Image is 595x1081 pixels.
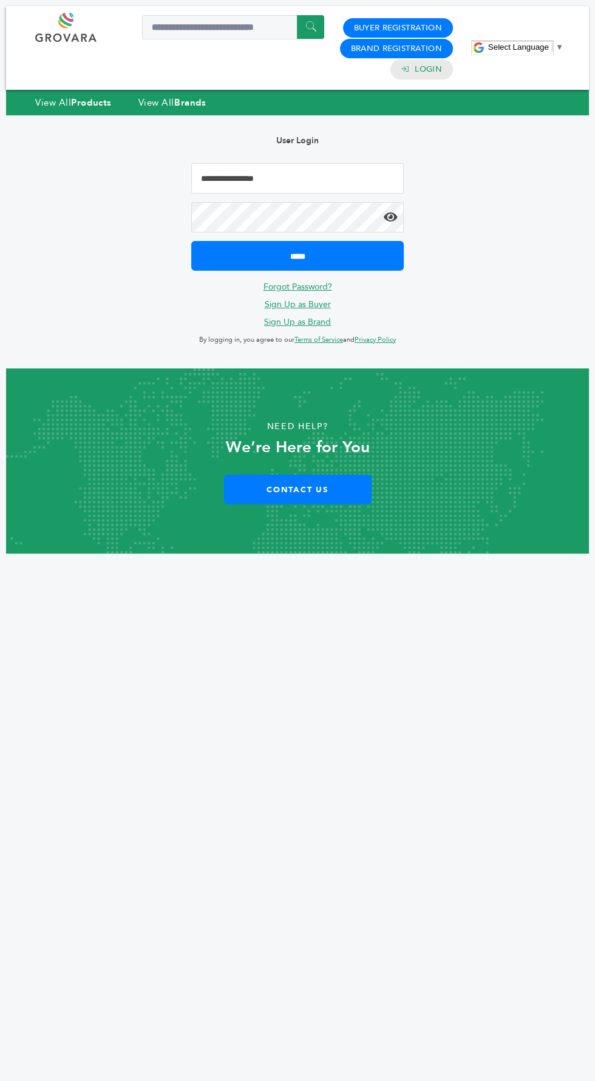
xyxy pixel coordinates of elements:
[191,163,404,194] input: Email Address
[354,22,442,33] a: Buyer Registration
[71,97,111,109] strong: Products
[276,135,319,146] b: User Login
[264,316,331,328] a: Sign Up as Brand
[35,418,560,436] p: Need Help?
[224,475,372,504] a: Contact Us
[415,64,441,75] a: Login
[226,436,370,458] strong: We’re Here for You
[191,202,404,232] input: Password
[294,335,343,344] a: Terms of Service
[191,333,404,347] p: By logging in, you agree to our and
[142,15,324,39] input: Search a product or brand...
[355,335,396,344] a: Privacy Policy
[488,42,563,52] a: Select Language​
[263,281,332,293] a: Forgot Password?
[35,97,112,109] a: View AllProducts
[488,42,549,52] span: Select Language
[556,42,563,52] span: ▼
[174,97,206,109] strong: Brands
[351,43,442,54] a: Brand Registration
[138,97,206,109] a: View AllBrands
[265,299,331,310] a: Sign Up as Buyer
